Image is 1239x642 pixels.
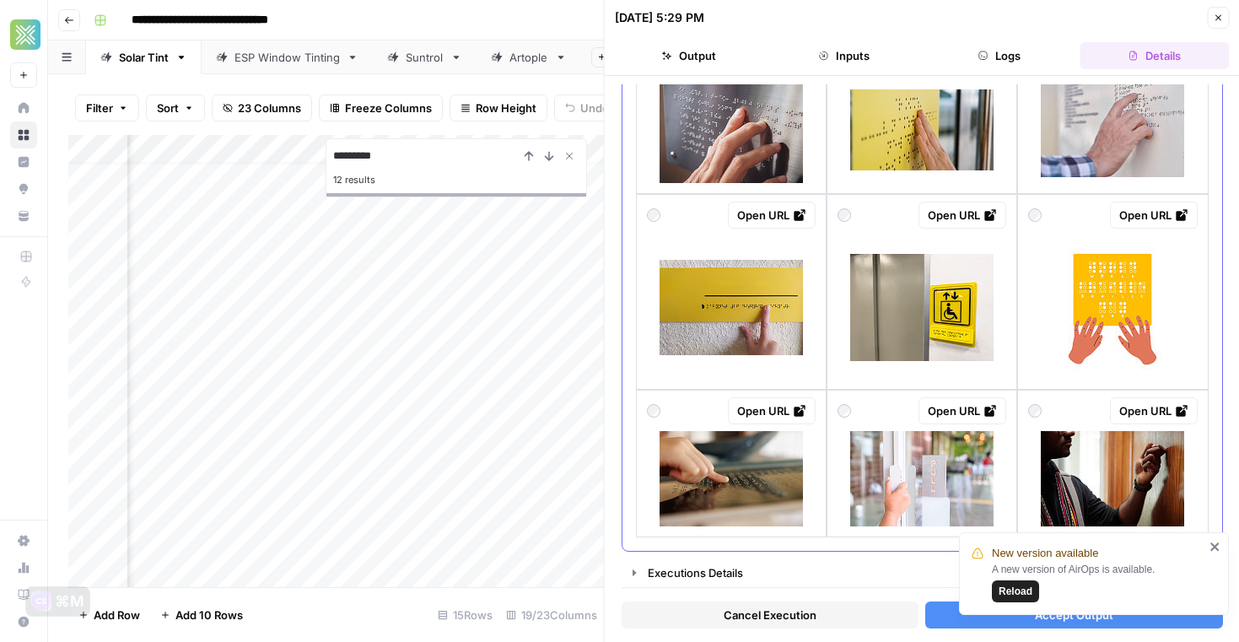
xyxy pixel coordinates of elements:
[157,100,179,116] span: Sort
[850,89,994,170] img: close-up-of-a-woman-reading-a-braille-lettering-on-a-glass-door.jpg
[925,42,1074,69] button: Logs
[1109,202,1197,229] a: Open URL
[728,397,816,424] a: Open URL
[850,254,994,361] img: sign-indicating-elevator-for-people-with-disabilities.jpg
[992,580,1039,602] button: Reload
[10,148,37,175] a: Insights
[146,94,205,121] button: Sort
[770,42,918,69] button: Inputs
[580,100,609,116] span: Undo
[728,202,816,229] a: Open URL
[406,49,444,66] div: Suntrol
[10,202,37,229] a: Your Data
[622,602,918,629] button: Cancel Execution
[68,602,150,629] button: Add Row
[10,13,37,56] button: Workspace: Xponent21
[1041,82,1184,177] img: braille-reading.jpg
[1209,540,1221,553] button: close
[238,100,301,116] span: 23 Columns
[333,170,579,190] div: 12 results
[10,581,37,608] a: Learning Hub
[622,559,1222,586] button: Executions Details
[519,146,539,166] button: Previous Result
[10,175,37,202] a: Opportunities
[202,40,373,74] a: ESP Window Tinting
[10,19,40,50] img: Xponent21 Logo
[1034,607,1112,623] span: Accept Output
[737,402,806,419] div: Open URL
[928,207,997,224] div: Open URL
[928,402,997,419] div: Open URL
[737,207,806,224] div: Open URL
[234,49,340,66] div: ESP Window Tinting
[75,94,139,121] button: Filter
[477,40,581,74] a: Artople
[648,564,1212,581] div: Executions Details
[175,607,243,623] span: Add 10 Rows
[850,431,994,526] img: pull-the-door-to-enter-the-cafe.jpg
[94,607,140,623] span: Add Row
[10,608,37,635] button: Help + Support
[1041,431,1184,526] img: businessman-knocking-in-door.jpg
[1118,207,1188,224] div: Open URL
[660,431,803,526] img: close-up-of-kid-fingers-reading-braille.jpg
[615,9,704,26] div: [DATE] 5:29 PM
[10,121,37,148] a: Browse
[86,100,113,116] span: Filter
[918,397,1006,424] a: Open URL
[212,94,312,121] button: 23 Columns
[992,545,1098,562] span: New version available
[345,100,432,116] span: Freeze Columns
[10,554,37,581] a: Usage
[10,94,37,121] a: Home
[992,562,1204,602] div: A new version of AirOps is available.
[918,202,1006,229] a: Open URL
[660,76,803,183] img: braille-alphabet-with-people-hand-blind-reading.jpg
[1109,397,1197,424] a: Open URL
[450,94,547,121] button: Row Height
[615,42,763,69] button: Output
[925,602,1222,629] button: Accept Output
[559,146,579,166] button: Close Search
[150,602,253,629] button: Add 10 Rows
[660,260,803,355] img: reading-in-braille.jpg
[539,146,559,166] button: Next Result
[499,602,604,629] div: 19/23 Columns
[724,607,816,623] span: Cancel Execution
[1080,42,1229,69] button: Details
[86,40,202,74] a: Solar Tint
[509,49,548,66] div: Artople
[431,602,499,629] div: 15 Rows
[55,593,84,610] div: ⌘M
[119,49,169,66] div: Solar Tint
[999,584,1032,599] span: Reload
[319,94,443,121] button: Freeze Columns
[1118,402,1188,419] div: Open URL
[10,527,37,554] a: Settings
[1041,235,1184,379] img: world-braille-day-sign-message-written-in-braille-alphabet-vector.jpg
[554,94,620,121] button: Undo
[373,40,477,74] a: Suntrol
[476,100,536,116] span: Row Height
